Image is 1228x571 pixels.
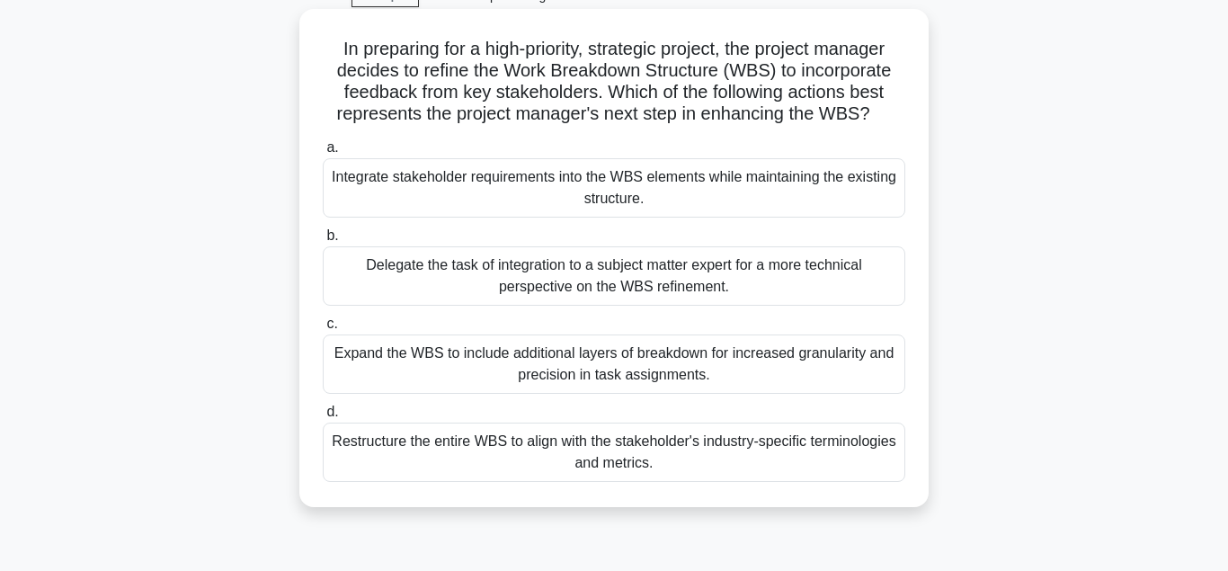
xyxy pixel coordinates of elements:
[323,335,905,394] div: Expand the WBS to include additional layers of breakdown for increased granularity and precision ...
[326,139,338,155] span: a.
[323,158,905,218] div: Integrate stakeholder requirements into the WBS elements while maintaining the existing structure.
[323,423,905,482] div: Restructure the entire WBS to align with the stakeholder's industry-specific terminologies and me...
[323,246,905,306] div: Delegate the task of integration to a subject matter expert for a more technical perspective on t...
[321,38,907,126] h5: In preparing for a high-priority, strategic project, the project manager decides to refine the Wo...
[326,316,337,331] span: c.
[326,228,338,243] span: b.
[326,404,338,419] span: d.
